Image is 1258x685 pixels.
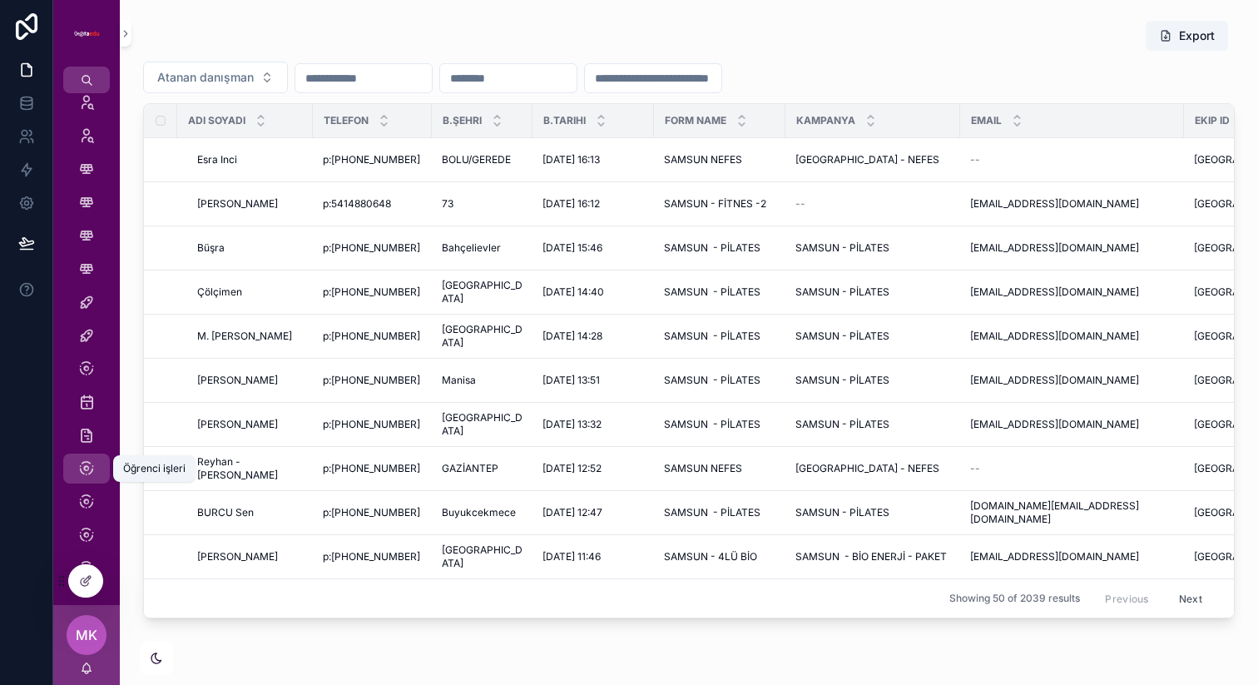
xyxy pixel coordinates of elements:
[664,153,742,166] span: SAMSUN NEFES
[442,279,523,305] span: [GEOGRAPHIC_DATA]
[543,114,586,127] span: b.tarihi
[970,374,1139,387] span: [EMAIL_ADDRESS][DOMAIN_NAME]
[664,330,760,343] span: SAMSUN - PİLATES
[542,330,602,343] span: [DATE] 14:28
[76,625,97,645] span: MK
[1194,197,1255,211] span: [GEOGRAPHIC_DATA]
[665,114,726,127] span: Form Name
[542,374,600,387] span: [DATE] 13:51
[188,114,245,127] span: Adı soyadı
[664,506,760,519] span: SAMSUN - PİLATES
[664,462,742,475] span: SAMSUN NEFES
[970,197,1139,211] span: [EMAIL_ADDRESS][DOMAIN_NAME]
[323,374,420,387] span: p:[PHONE_NUMBER]
[442,374,476,387] span: Manisa
[1195,114,1230,127] span: Ekip Id
[795,550,947,563] span: SAMSUN - BİO ENERJİ - PAKET
[971,114,1002,127] span: Email
[970,550,1139,563] span: [EMAIL_ADDRESS][DOMAIN_NAME]
[197,506,254,519] span: BURCU Sen
[197,455,303,482] span: Reyhan - [PERSON_NAME]
[542,550,601,563] span: [DATE] 11:46
[157,69,254,86] span: Atanan danışman
[1194,241,1255,255] span: [GEOGRAPHIC_DATA]
[323,153,420,166] span: p:[PHONE_NUMBER]
[442,197,453,211] span: 73
[970,285,1139,299] span: [EMAIL_ADDRESS][DOMAIN_NAME]
[1194,374,1255,387] span: [GEOGRAPHIC_DATA]
[795,506,889,519] span: SAMSUN - PİLATES
[970,330,1139,343] span: [EMAIL_ADDRESS][DOMAIN_NAME]
[795,241,889,255] span: SAMSUN - PİLATES
[542,418,602,431] span: [DATE] 13:32
[323,285,420,299] span: p:[PHONE_NUMBER]
[949,592,1080,605] span: Showing 50 of 2039 results
[795,153,939,166] span: [GEOGRAPHIC_DATA] - NEFES
[197,374,278,387] span: [PERSON_NAME]
[442,506,516,519] span: Buyukcekmece
[443,114,482,127] span: b.şehri
[1194,506,1255,519] span: [GEOGRAPHIC_DATA]
[323,506,420,519] span: p:[PHONE_NUMBER]
[795,330,889,343] span: SAMSUN - PİLATES
[664,550,757,563] span: SAMSUN - 4LÜ BİO
[442,241,501,255] span: Bahçelievler
[323,462,420,475] span: p:[PHONE_NUMBER]
[795,462,939,475] span: [GEOGRAPHIC_DATA] - NEFES
[795,197,805,211] span: --
[442,462,498,475] span: GAZİANTEP
[970,462,980,475] span: --
[795,285,889,299] span: SAMSUN - PİLATES
[664,241,760,255] span: SAMSUN - PİLATES
[1167,585,1214,611] button: Next
[197,550,278,563] span: [PERSON_NAME]
[323,550,420,563] span: p:[PHONE_NUMBER]
[1194,285,1255,299] span: [GEOGRAPHIC_DATA]
[664,374,760,387] span: SAMSUN - PİLATES
[442,544,523,570] span: [GEOGRAPHIC_DATA]
[542,462,602,475] span: [DATE] 12:52
[542,241,602,255] span: [DATE] 15:46
[970,241,1139,255] span: [EMAIL_ADDRESS][DOMAIN_NAME]
[197,418,278,431] span: [PERSON_NAME]
[664,285,760,299] span: SAMSUN - PİLATES
[664,418,760,431] span: SAMSUN - PİLATES
[542,506,602,519] span: [DATE] 12:47
[197,197,278,211] span: [PERSON_NAME]
[323,330,420,343] span: p:[PHONE_NUMBER]
[197,153,237,166] span: Esra Inci
[1194,418,1255,431] span: [GEOGRAPHIC_DATA]
[324,114,369,127] span: Telefon
[323,197,391,211] span: p:5414880648
[197,285,242,299] span: Çölçimen
[123,462,186,475] div: Öğrenci işleri
[1194,462,1255,475] span: [GEOGRAPHIC_DATA]
[53,93,120,605] div: scrollable content
[664,197,766,211] span: SAMSUN - FİTNES -2
[970,418,1139,431] span: [EMAIL_ADDRESS][DOMAIN_NAME]
[542,197,600,211] span: [DATE] 16:12
[1146,21,1228,51] button: Export
[1194,153,1255,166] span: [GEOGRAPHIC_DATA]
[197,330,292,343] span: M. [PERSON_NAME]
[796,114,855,127] span: Kampanya
[1194,330,1255,343] span: [GEOGRAPHIC_DATA]
[323,241,420,255] span: p:[PHONE_NUMBER]
[542,285,604,299] span: [DATE] 14:40
[442,323,523,350] span: [GEOGRAPHIC_DATA]
[795,418,889,431] span: SAMSUN - PİLATES
[442,153,511,166] span: BOLU/GEREDE
[542,153,600,166] span: [DATE] 16:13
[1194,550,1255,563] span: [GEOGRAPHIC_DATA]
[323,418,420,431] span: p:[PHONE_NUMBER]
[795,374,889,387] span: SAMSUN - PİLATES
[970,153,980,166] span: --
[197,241,225,255] span: Büşra
[73,20,100,47] img: App logo
[442,411,523,438] span: [GEOGRAPHIC_DATA]
[143,62,288,93] button: Select Button
[970,499,1174,526] span: [DOMAIN_NAME][EMAIL_ADDRESS][DOMAIN_NAME]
